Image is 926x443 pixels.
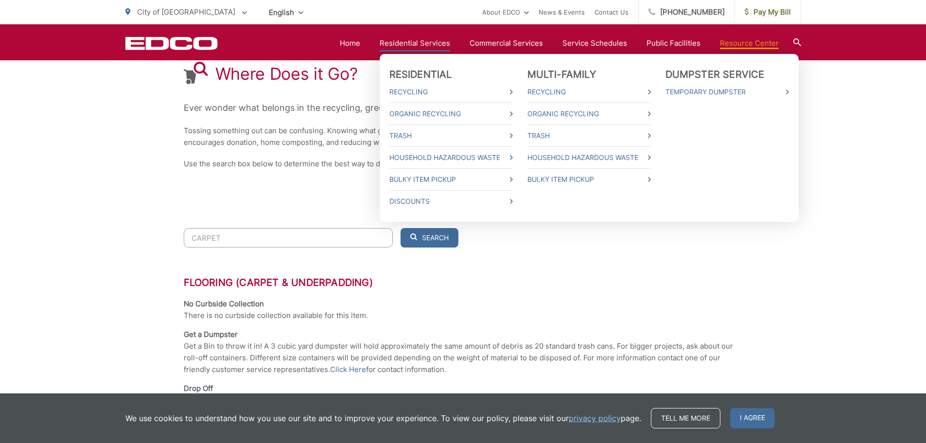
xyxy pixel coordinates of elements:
[389,108,513,120] a: Organic Recycling
[594,6,629,18] a: Contact Us
[340,37,360,49] a: Home
[137,7,235,17] span: City of [GEOGRAPHIC_DATA]
[527,86,651,98] a: Recycling
[651,408,720,428] a: Tell me more
[720,37,779,49] a: Resource Center
[389,130,513,142] a: Trash
[184,330,238,339] strong: Get a Dumpster
[482,6,529,18] a: About EDCO
[730,408,775,428] span: I agree
[527,152,651,163] a: Household Hazardous Waste
[389,174,513,185] a: Bulky Item Pickup
[401,228,458,248] button: Search
[184,384,213,393] strong: Drop Off
[184,125,743,148] p: Tossing something out can be confusing. Knowing what goes where helps to reduce the amount of was...
[569,412,621,424] a: privacy policy
[527,174,651,185] a: Bulky Item Pickup
[389,86,513,98] a: Recycling
[527,69,596,80] a: Multi-Family
[389,152,513,163] a: Household Hazardous Waste
[125,412,641,424] p: We use cookies to understand how you use our site and to improve your experience. To view our pol...
[184,158,743,170] p: Use the search box below to determine the best way to discard the materials you no longer need.
[745,6,791,18] span: Pay My Bill
[215,64,358,84] h1: Where Does it Go?
[184,228,393,248] input: Search
[665,86,789,98] a: Temporary Dumpster
[184,277,743,288] h3: Flooring (carpet & underpadding)
[330,364,366,375] a: Click Here
[262,4,311,21] span: English
[422,233,449,242] span: Search
[184,310,368,321] p: There is no curbside collection available for this item.
[125,36,218,50] a: EDCD logo. Return to the homepage.
[470,37,543,49] a: Commercial Services
[527,108,651,120] a: Organic Recycling
[646,37,700,49] a: Public Facilities
[184,340,743,375] p: Get a Bin to throw it in! A 3 cubic yard dumpster will hold approximately the same amount of debr...
[527,130,651,142] a: Trash
[389,69,452,80] a: Residential
[539,6,585,18] a: News & Events
[380,37,450,49] a: Residential Services
[184,101,743,115] p: Ever wonder what belongs in the recycling, green waste and trash bin or if an item requires speci...
[389,195,513,207] a: Discounts
[562,37,627,49] a: Service Schedules
[184,299,264,308] strong: No Curbside Collection
[665,69,765,80] a: Dumpster Service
